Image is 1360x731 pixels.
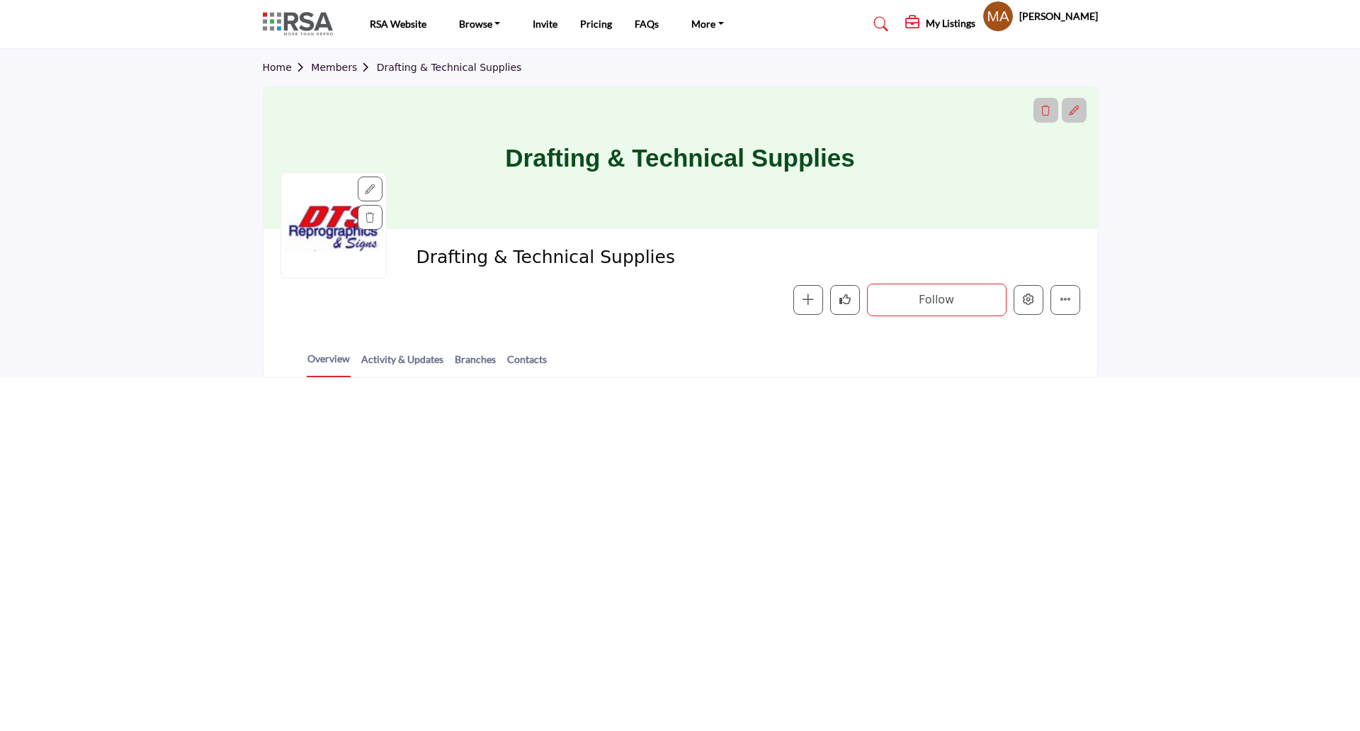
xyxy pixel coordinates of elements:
[867,284,1007,316] button: Follow
[982,1,1014,32] button: Show hide supplier dropdown
[1062,98,1087,123] div: Aspect Ratio:6:1,Size:1200x200px
[263,12,340,35] img: site Logo
[506,352,548,376] a: Contacts
[377,62,522,73] a: Drafting & Technical Supplies
[830,285,860,315] button: Like
[1050,285,1080,315] button: More details
[505,87,854,229] h1: Drafting & Technical Supplies
[370,18,426,30] a: RSA Website
[1014,285,1043,315] button: Edit company
[361,352,444,376] a: Activity & Updates
[307,351,351,377] a: Overview
[263,62,312,73] a: Home
[311,62,376,73] a: Members
[926,17,975,30] h5: My Listings
[358,177,382,201] div: Aspect Ratio:1:1,Size:400x400px
[580,18,612,30] a: Pricing
[449,14,511,34] a: Browse
[454,352,497,376] a: Branches
[533,18,557,30] a: Invite
[416,246,735,269] span: Drafting & Technical Supplies
[1019,9,1098,23] h5: [PERSON_NAME]
[681,14,734,34] a: More
[635,18,659,30] a: FAQs
[905,16,975,33] div: My Listings
[860,13,897,35] a: Search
